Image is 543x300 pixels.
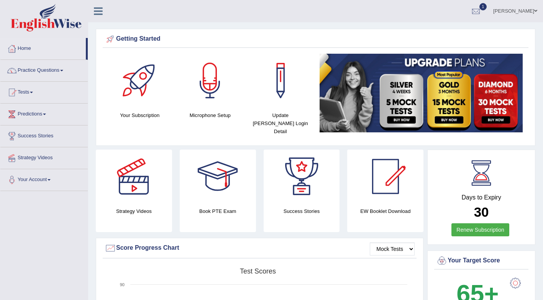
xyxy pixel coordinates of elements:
div: Score Progress Chart [105,242,415,254]
a: Strategy Videos [0,147,88,166]
tspan: Test scores [240,267,276,275]
h4: EW Booklet Download [347,207,423,215]
h4: Your Subscription [108,111,171,119]
h4: Microphone Setup [179,111,242,119]
a: Predictions [0,104,88,123]
h4: Days to Expiry [436,194,527,201]
img: small5.jpg [320,54,523,132]
div: Your Target Score [436,255,527,267]
h4: Book PTE Exam [180,207,256,215]
a: Your Account [0,169,88,188]
a: Success Stories [0,125,88,145]
h4: Update [PERSON_NAME] Login Detail [249,111,312,135]
b: 30 [474,204,489,219]
a: Home [0,38,86,57]
a: Practice Questions [0,60,88,79]
span: 1 [479,3,487,10]
h4: Success Stories [264,207,340,215]
div: Getting Started [105,33,527,45]
a: Renew Subscription [451,223,509,236]
h4: Strategy Videos [96,207,172,215]
text: 90 [120,282,125,287]
a: Tests [0,82,88,101]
